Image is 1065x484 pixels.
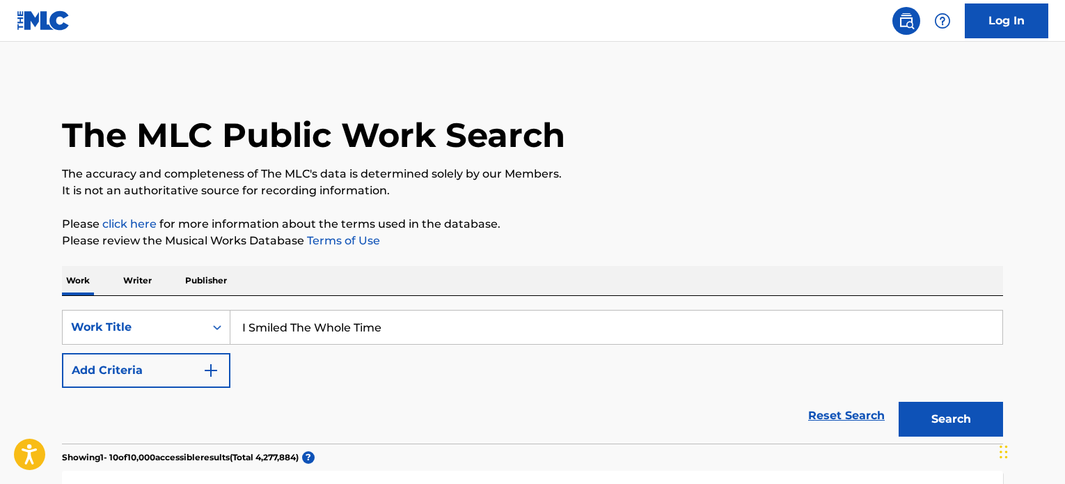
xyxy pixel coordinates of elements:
p: Please review the Musical Works Database [62,233,1003,249]
p: Showing 1 - 10 of 10,000 accessible results (Total 4,277,884 ) [62,451,299,464]
a: Reset Search [801,400,892,431]
button: Add Criteria [62,353,230,388]
a: Terms of Use [304,234,380,247]
p: Writer [119,266,156,295]
span: ? [302,451,315,464]
p: The accuracy and completeness of The MLC's data is determined solely by our Members. [62,166,1003,182]
img: MLC Logo [17,10,70,31]
p: Work [62,266,94,295]
img: 9d2ae6d4665cec9f34b9.svg [203,362,219,379]
iframe: Chat Widget [995,417,1065,484]
p: It is not an authoritative source for recording information. [62,182,1003,199]
a: click here [102,217,157,231]
img: search [898,13,915,29]
a: Log In [965,3,1048,38]
img: help [934,13,951,29]
div: Help [929,7,956,35]
div: Work Title [71,319,196,336]
p: Publisher [181,266,231,295]
p: Please for more information about the terms used in the database. [62,216,1003,233]
h1: The MLC Public Work Search [62,114,565,156]
a: Public Search [892,7,920,35]
form: Search Form [62,310,1003,444]
div: Drag [1000,431,1008,473]
button: Search [899,402,1003,437]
